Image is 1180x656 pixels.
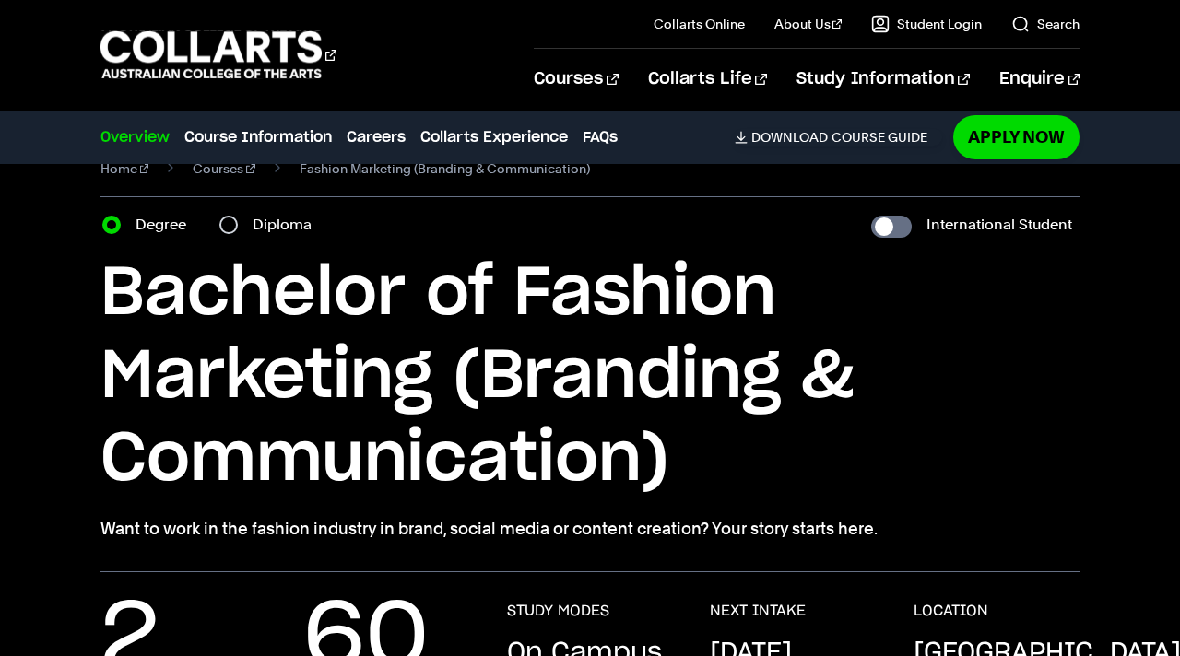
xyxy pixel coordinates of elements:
[1011,15,1080,33] a: Search
[100,126,170,148] a: Overview
[648,49,767,110] a: Collarts Life
[420,126,568,148] a: Collarts Experience
[193,156,255,182] a: Courses
[751,129,828,146] span: Download
[735,129,942,146] a: DownloadCourse Guide
[926,212,1072,238] label: International Student
[100,252,1080,501] h1: Bachelor of Fashion Marketing (Branding & Communication)
[253,212,323,238] label: Diploma
[100,29,336,81] div: Go to homepage
[796,49,970,110] a: Study Information
[774,15,843,33] a: About Us
[999,49,1080,110] a: Enquire
[136,212,197,238] label: Degree
[534,49,618,110] a: Courses
[654,15,745,33] a: Collarts Online
[914,602,988,620] h3: LOCATION
[300,156,590,182] span: Fashion Marketing (Branding & Communication)
[100,516,1080,542] p: Want to work in the fashion industry in brand, social media or content creation? Your story start...
[507,602,609,620] h3: STUDY MODES
[347,126,406,148] a: Careers
[710,602,806,620] h3: NEXT INTAKE
[583,126,618,148] a: FAQs
[100,156,149,182] a: Home
[184,126,332,148] a: Course Information
[953,115,1080,158] a: Apply Now
[871,15,982,33] a: Student Login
